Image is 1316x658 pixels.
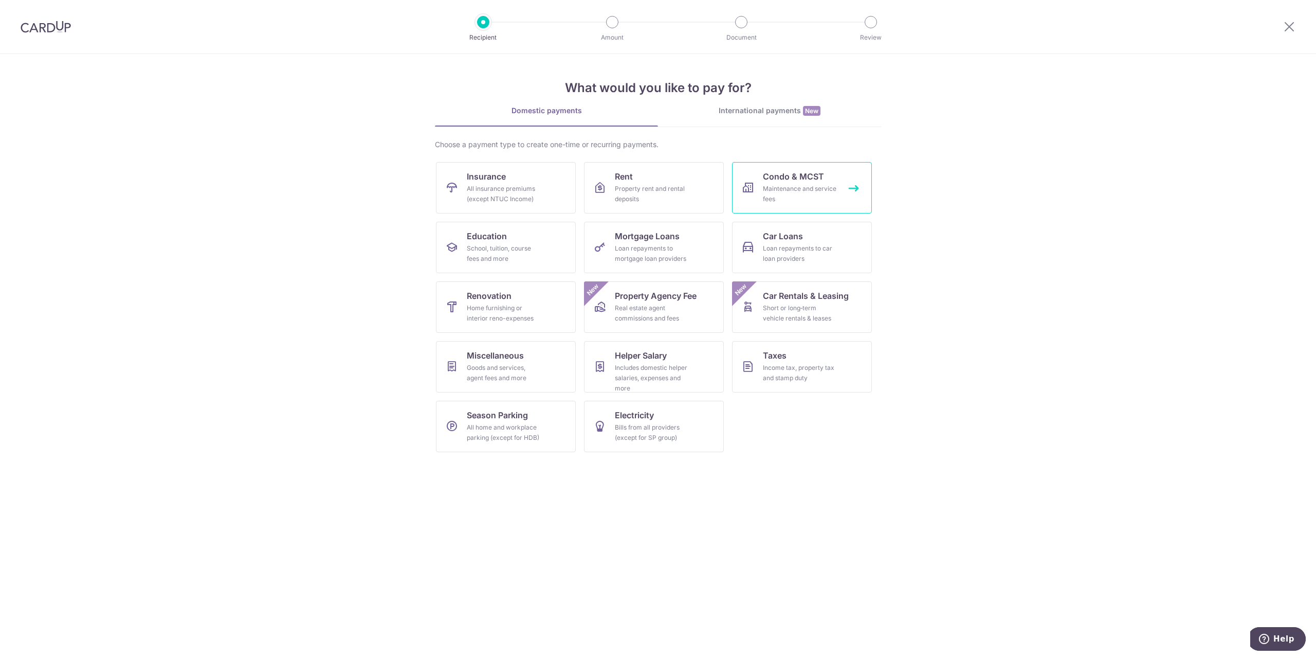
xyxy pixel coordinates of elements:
a: Season ParkingAll home and workplace parking (except for HDB) [436,401,576,452]
span: Helper Salary [615,349,667,362]
iframe: Opens a widget where you can find more information [1250,627,1306,653]
div: Loan repayments to car loan providers [763,243,837,264]
a: TaxesIncome tax, property tax and stamp duty [732,341,872,393]
p: Recipient [445,32,521,43]
a: Helper SalaryIncludes domestic helper salaries, expenses and more [584,341,724,393]
span: Condo & MCST [763,170,824,183]
a: Condo & MCSTMaintenance and service fees [732,162,872,214]
a: MiscellaneousGoods and services, agent fees and more [436,341,576,393]
div: Bills from all providers (except for SP group) [615,422,689,443]
div: Income tax, property tax and stamp duty [763,363,837,383]
div: Real estate agent commissions and fees [615,303,689,324]
span: Renovation [467,290,511,302]
div: Short or long‑term vehicle rentals & leases [763,303,837,324]
p: Document [703,32,779,43]
span: Miscellaneous [467,349,524,362]
span: Help [23,7,44,16]
div: Loan repayments to mortgage loan providers [615,243,689,264]
a: RentProperty rent and rental deposits [584,162,724,214]
span: New [733,281,750,298]
span: Car Loans [763,230,803,242]
p: Amount [574,32,650,43]
span: Taxes [763,349,787,362]
span: New [584,281,601,298]
div: All home and workplace parking (except for HDB) [467,422,541,443]
span: Season Parking [467,409,528,421]
span: Property Agency Fee [615,290,697,302]
img: CardUp [21,21,71,33]
a: InsuranceAll insurance premiums (except NTUC Income) [436,162,576,214]
span: Education [467,230,507,242]
a: EducationSchool, tuition, course fees and more [436,222,576,273]
div: School, tuition, course fees and more [467,243,541,264]
div: All insurance premiums (except NTUC Income) [467,184,541,204]
a: Property Agency FeeReal estate agent commissions and feesNew [584,281,724,333]
span: New [803,106,820,116]
p: Review [833,32,909,43]
div: Domestic payments [435,105,658,116]
span: Car Rentals & Leasing [763,290,849,302]
div: Home furnishing or interior reno-expenses [467,303,541,324]
span: Insurance [467,170,506,183]
a: ElectricityBills from all providers (except for SP group) [584,401,724,452]
a: RenovationHome furnishing or interior reno-expenses [436,281,576,333]
a: Car Rentals & LeasingShort or long‑term vehicle rentals & leasesNew [732,281,872,333]
a: Mortgage LoansLoan repayments to mortgage loan providers [584,222,724,273]
span: Mortgage Loans [615,230,680,242]
h4: What would you like to pay for? [435,79,881,97]
div: Goods and services, agent fees and more [467,363,541,383]
div: Property rent and rental deposits [615,184,689,204]
a: Car LoansLoan repayments to car loan providers [732,222,872,273]
span: Electricity [615,409,654,421]
div: International payments [658,105,881,116]
div: Choose a payment type to create one-time or recurring payments. [435,139,881,150]
div: Maintenance and service fees [763,184,837,204]
span: Rent [615,170,633,183]
div: Includes domestic helper salaries, expenses and more [615,363,689,394]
